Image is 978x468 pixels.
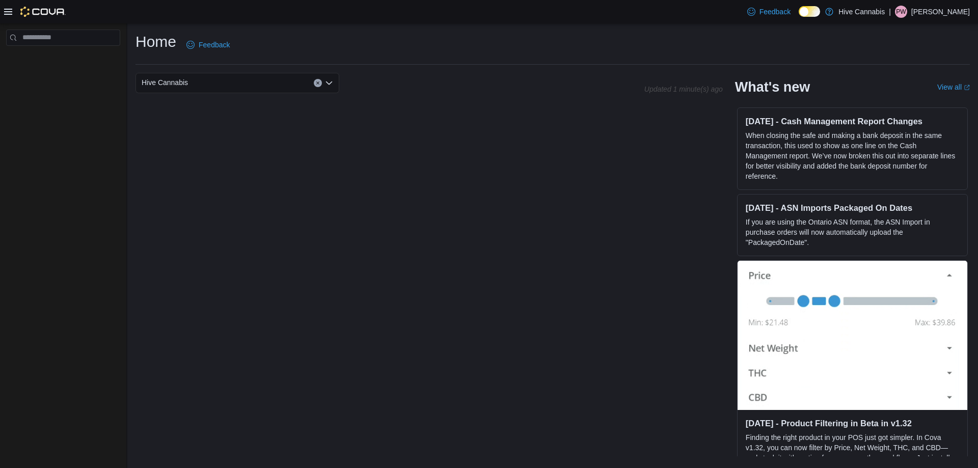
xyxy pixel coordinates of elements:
[746,418,959,428] h3: [DATE] - Product Filtering in Beta in v1.32
[743,2,795,22] a: Feedback
[314,79,322,87] button: Clear input
[746,203,959,213] h3: [DATE] - ASN Imports Packaged On Dates
[799,6,820,17] input: Dark Mode
[896,6,906,18] span: PW
[838,6,885,18] p: Hive Cannabis
[644,85,723,93] p: Updated 1 minute(s) ago
[135,32,176,52] h1: Home
[964,85,970,91] svg: External link
[142,76,188,89] span: Hive Cannabis
[937,83,970,91] a: View allExternal link
[182,35,234,55] a: Feedback
[746,116,959,126] h3: [DATE] - Cash Management Report Changes
[325,79,333,87] button: Open list of options
[889,6,891,18] p: |
[20,7,66,17] img: Cova
[735,79,810,95] h2: What's new
[746,217,959,247] p: If you are using the Ontario ASN format, the ASN Import in purchase orders will now automatically...
[6,48,120,72] nav: Complex example
[759,7,791,17] span: Feedback
[911,6,970,18] p: [PERSON_NAME]
[199,40,230,50] span: Feedback
[895,6,907,18] div: Peyton Winslow
[746,130,959,181] p: When closing the safe and making a bank deposit in the same transaction, this used to show as one...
